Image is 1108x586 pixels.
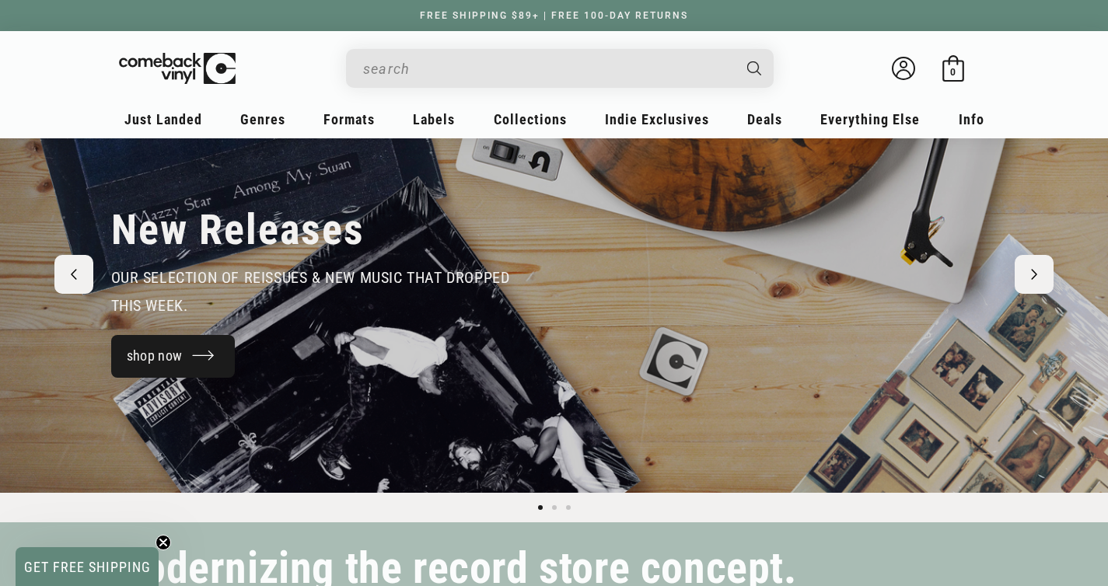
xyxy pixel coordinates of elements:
button: Load slide 3 of 3 [561,501,575,514]
button: Previous slide [54,255,93,294]
span: Collections [494,111,567,127]
h2: New Releases [111,204,365,256]
span: Deals [747,111,782,127]
span: Everything Else [820,111,920,127]
span: Just Landed [124,111,202,127]
input: When autocomplete results are available use up and down arrows to review and enter to select [363,53,732,85]
span: Indie Exclusives [605,111,709,127]
a: shop now [111,335,236,378]
span: Formats [323,111,375,127]
span: Labels [413,111,455,127]
span: 0 [950,66,956,78]
button: Load slide 2 of 3 [547,501,561,514]
button: Close teaser [156,535,171,550]
span: Info [959,111,984,127]
button: Search [733,49,775,88]
a: FREE SHIPPING $89+ | FREE 100-DAY RETURNS [404,10,704,21]
span: our selection of reissues & new music that dropped this week. [111,268,510,315]
span: GET FREE SHIPPING [24,559,151,575]
button: Load slide 1 of 3 [533,501,547,514]
div: GET FREE SHIPPINGClose teaser [16,547,159,586]
span: Genres [240,111,285,127]
div: Search [346,49,774,88]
